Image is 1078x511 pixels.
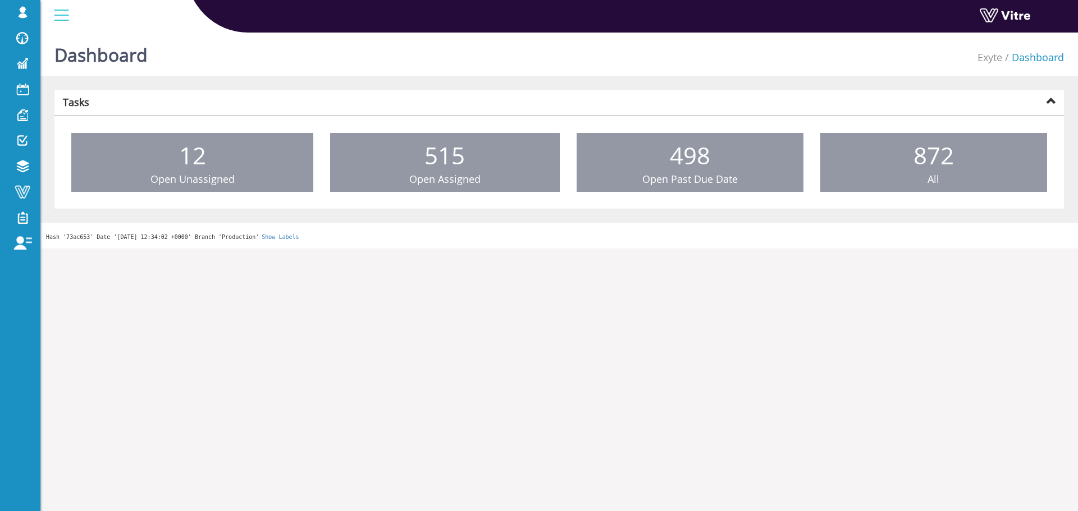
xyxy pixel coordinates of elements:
[330,133,559,192] a: 515 Open Assigned
[670,139,710,171] span: 498
[1002,50,1064,65] li: Dashboard
[820,133,1047,192] a: 872 All
[577,133,803,192] a: 498 Open Past Due Date
[54,28,148,76] h1: Dashboard
[179,139,206,171] span: 12
[63,95,89,109] strong: Tasks
[424,139,465,171] span: 515
[71,133,313,192] a: 12 Open Unassigned
[913,139,954,171] span: 872
[928,172,939,186] span: All
[642,172,738,186] span: Open Past Due Date
[262,234,299,240] a: Show Labels
[409,172,481,186] span: Open Assigned
[150,172,235,186] span: Open Unassigned
[977,50,1002,64] a: Exyte
[46,234,259,240] span: Hash '73ac653' Date '[DATE] 12:34:02 +0000' Branch 'Production'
